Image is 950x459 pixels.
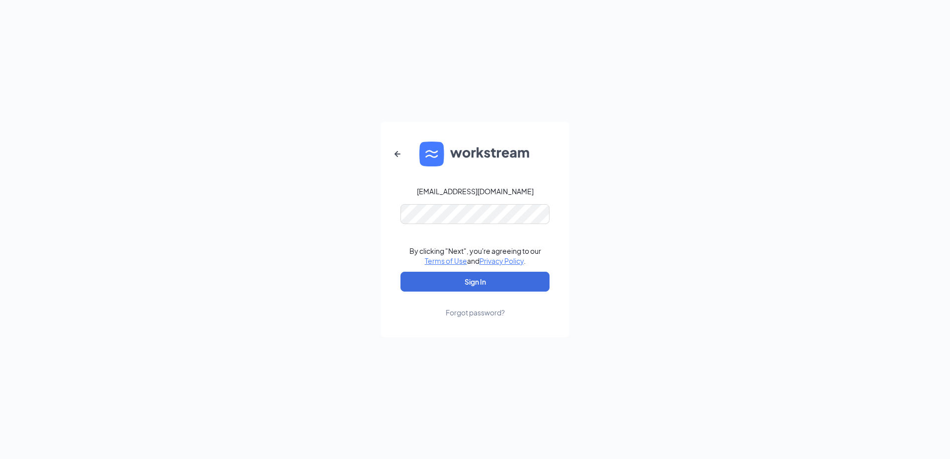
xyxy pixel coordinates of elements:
[446,292,505,317] a: Forgot password?
[419,142,531,166] img: WS logo and Workstream text
[479,256,524,265] a: Privacy Policy
[392,148,403,160] svg: ArrowLeftNew
[409,246,541,266] div: By clicking "Next", you're agreeing to our and .
[417,186,534,196] div: [EMAIL_ADDRESS][DOMAIN_NAME]
[400,272,550,292] button: Sign In
[446,307,505,317] div: Forgot password?
[386,142,409,166] button: ArrowLeftNew
[425,256,467,265] a: Terms of Use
